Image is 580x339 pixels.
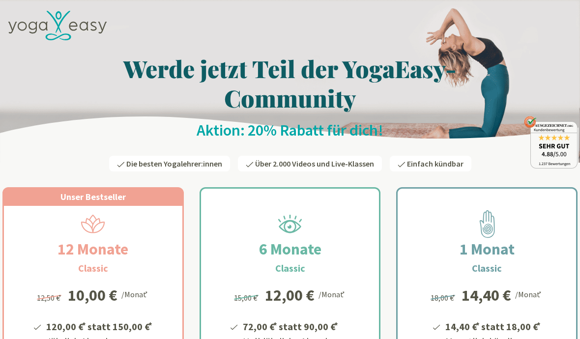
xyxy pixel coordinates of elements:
[444,317,542,334] li: 14,40 € statt 18,00 €
[462,287,511,303] div: 14,40 €
[68,287,117,303] div: 10,00 €
[126,159,222,169] span: Die besten Yogalehrer:innen
[235,237,345,261] h2: 6 Monate
[2,120,578,140] h2: Aktion: 20% Rabatt für dich!
[436,237,538,261] h2: 1 Monat
[319,287,347,300] div: /Monat
[431,293,457,303] span: 18,00 €
[37,293,63,303] span: 12,50 €
[515,287,543,300] div: /Monat
[45,317,154,334] li: 120,00 € statt 150,00 €
[234,293,260,303] span: 15,00 €
[524,116,578,169] img: ausgezeichnet_badge.png
[472,261,502,276] h3: Classic
[2,54,578,113] h1: Werde jetzt Teil der YogaEasy-Community
[78,261,108,276] h3: Classic
[407,159,464,169] span: Einfach kündbar
[121,287,149,300] div: /Monat
[60,191,126,202] span: Unser Bestseller
[265,287,315,303] div: 12,00 €
[255,159,374,169] span: Über 2.000 Videos und Live-Klassen
[34,237,152,261] h2: 12 Monate
[275,261,305,276] h3: Classic
[241,317,351,334] li: 72,00 € statt 90,00 €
